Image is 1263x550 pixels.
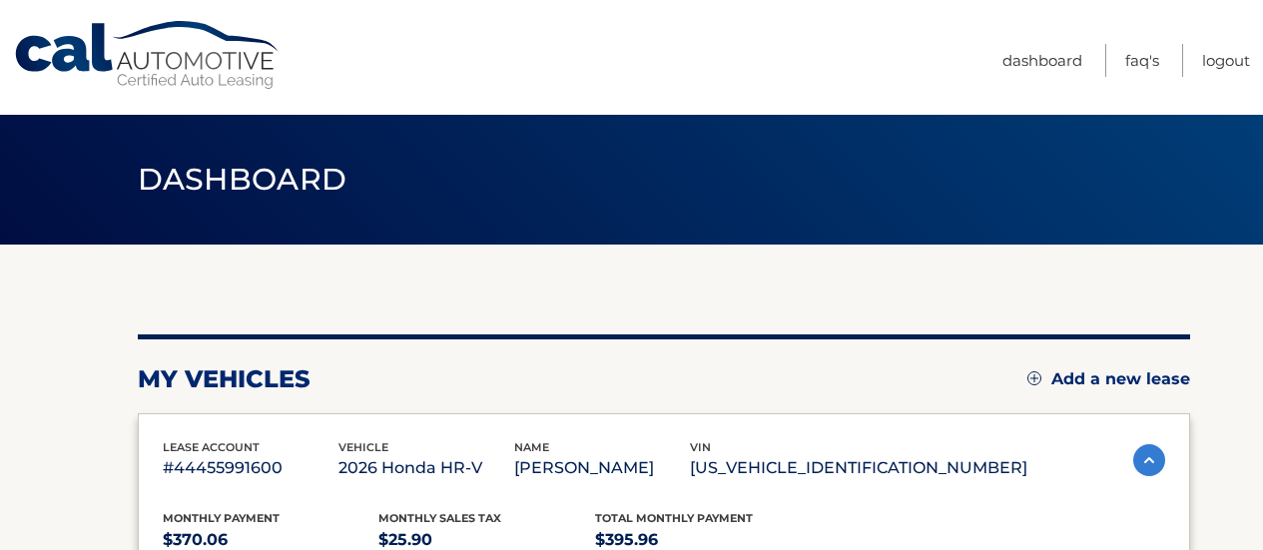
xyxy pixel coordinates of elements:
a: Cal Automotive [13,20,283,91]
a: Add a new lease [1027,369,1190,389]
img: add.svg [1027,371,1041,385]
span: vin [690,440,711,454]
span: lease account [163,440,260,454]
a: Dashboard [1002,44,1082,77]
a: FAQ's [1125,44,1159,77]
a: Logout [1202,44,1250,77]
h2: my vehicles [138,364,311,394]
p: #44455991600 [163,454,338,482]
span: Dashboard [138,161,347,198]
p: 2026 Honda HR-V [338,454,514,482]
p: [PERSON_NAME] [514,454,690,482]
span: Total Monthly Payment [595,511,753,525]
span: Monthly Payment [163,511,280,525]
span: name [514,440,549,454]
span: vehicle [338,440,388,454]
img: accordion-active.svg [1133,444,1165,476]
span: Monthly sales Tax [378,511,501,525]
p: [US_VEHICLE_IDENTIFICATION_NUMBER] [690,454,1027,482]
